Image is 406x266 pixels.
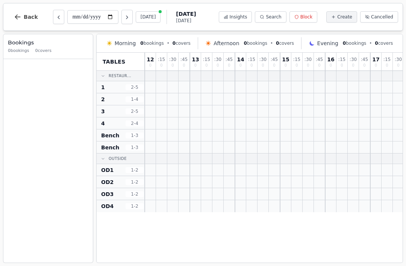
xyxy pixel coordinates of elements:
span: 0 [330,64,332,67]
span: 1 [101,84,105,91]
span: OD4 [101,202,114,210]
span: Cancelled [371,14,393,20]
span: 0 [341,64,343,67]
span: 1 - 2 [126,167,144,173]
span: 0 [397,64,399,67]
span: 0 bookings [8,48,29,54]
span: Search [266,14,281,20]
span: 0 [205,64,208,67]
span: 0 [295,64,298,67]
span: 2 - 5 [126,108,144,114]
span: 0 [307,64,309,67]
span: 0 [352,64,354,67]
span: [DATE] [176,18,196,24]
span: covers [375,40,393,46]
span: 0 covers [35,48,52,54]
span: 1 - 2 [126,203,144,209]
span: 15 [282,57,289,62]
button: [DATE] [136,11,161,23]
span: : 30 [259,57,267,62]
span: 16 [327,57,334,62]
span: 3 [101,108,105,115]
span: : 15 [248,57,255,62]
span: OD1 [101,166,114,174]
span: 0 [217,64,219,67]
span: Bench [101,132,119,139]
span: bookings [244,40,267,46]
span: Afternoon [214,40,239,47]
span: : 30 [304,57,312,62]
span: Outside [109,156,127,161]
span: 0 [250,64,253,67]
button: Cancelled [360,11,398,23]
span: Insights [230,14,247,20]
span: 2 - 4 [126,120,144,126]
span: 0 [318,64,320,67]
span: : 15 [158,57,165,62]
span: : 45 [271,57,278,62]
span: 0 [149,64,151,67]
span: 0 [171,64,174,67]
span: Block [300,14,312,20]
span: 0 [285,64,287,67]
span: covers [173,40,191,46]
button: Next day [121,10,133,24]
span: [DATE] [176,10,196,18]
span: OD3 [101,190,114,198]
span: • [270,40,273,46]
span: 1 - 2 [126,179,144,185]
span: : 45 [316,57,323,62]
span: : 15 [383,57,391,62]
span: bookings [343,40,366,46]
span: 2 - 5 [126,84,144,90]
span: 0 [194,64,197,67]
span: • [369,40,372,46]
span: 1 - 4 [126,96,144,102]
span: : 30 [350,57,357,62]
span: 0 [140,41,143,46]
span: 0 [173,41,176,46]
span: 0 [363,64,365,67]
span: 0 [244,41,247,46]
span: 0 [386,64,388,67]
h3: Bookings [8,39,88,46]
span: : 30 [395,57,402,62]
span: Tables [103,58,126,65]
button: Back [8,8,44,26]
span: 0 [183,64,185,67]
span: 0 [375,41,378,46]
span: 1 - 2 [126,191,144,197]
span: 13 [192,57,199,62]
button: Create [326,11,357,23]
span: : 45 [226,57,233,62]
span: 14 [237,57,244,62]
span: 12 [147,57,154,62]
span: covers [276,40,294,46]
span: 0 [262,64,264,67]
span: Create [337,14,352,20]
span: 1 - 3 [126,132,144,138]
span: : 30 [214,57,221,62]
button: Previous day [53,10,64,24]
span: 4 [101,120,105,127]
span: Morning [115,40,136,47]
span: 0 [239,64,242,67]
span: 2 [101,96,105,103]
span: 0 [343,41,346,46]
span: : 45 [361,57,368,62]
span: 17 [372,57,379,62]
span: OD2 [101,178,114,186]
span: : 15 [203,57,210,62]
span: Evening [317,40,338,47]
span: Restaur... [109,73,131,79]
span: Back [24,14,38,20]
button: Block [289,11,317,23]
span: 1 - 3 [126,144,144,150]
button: Search [255,11,286,23]
span: Bench [101,144,119,151]
span: bookings [140,40,164,46]
span: 0 [273,64,275,67]
span: 0 [375,64,377,67]
span: 0 [228,64,230,67]
span: : 45 [180,57,188,62]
